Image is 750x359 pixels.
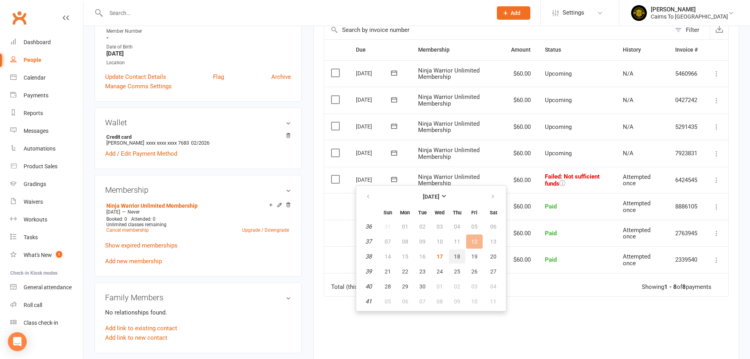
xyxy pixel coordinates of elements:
[431,279,448,294] button: 01
[106,222,167,227] span: Unlimited classes remaining
[10,33,83,51] a: Dashboard
[483,249,504,264] button: 20
[651,6,728,13] div: [PERSON_NAME]
[10,175,83,193] a: Gradings
[106,216,127,222] span: Booked: 0
[668,60,705,87] td: 5460966
[437,298,443,305] span: 08
[383,210,392,216] small: Sunday
[24,92,48,99] div: Payments
[10,69,83,87] a: Calendar
[24,128,48,134] div: Messages
[623,123,633,130] span: N/A
[466,264,483,279] button: 26
[682,283,686,290] strong: 8
[623,227,650,240] span: Attempted once
[105,258,162,265] a: Add new membership
[10,87,83,104] a: Payments
[490,268,496,275] span: 27
[504,246,538,273] td: $60.00
[504,167,538,193] td: $60.00
[106,134,287,140] strong: Credit card
[105,308,291,317] p: No relationships found.
[365,223,372,230] em: 36
[10,122,83,140] a: Messages
[414,264,431,279] button: 23
[449,279,465,294] button: 02
[454,298,460,305] span: 09
[668,40,705,60] th: Invoice #
[616,40,668,60] th: History
[24,145,56,152] div: Automations
[545,173,600,187] span: : Not sufficient funds
[24,284,72,290] div: General attendance
[106,50,291,57] strong: [DATE]
[380,279,396,294] button: 28
[385,298,391,305] span: 05
[10,211,83,229] a: Workouts
[356,93,392,106] div: [DATE]
[105,186,291,194] h3: Membership
[418,93,480,107] span: Ninja Warrior Unlimited Membership
[106,227,149,233] a: Cancel membership
[10,296,83,314] a: Roll call
[483,264,504,279] button: 27
[104,209,291,215] div: —
[105,82,172,91] a: Manage Comms Settings
[671,20,710,39] button: Filter
[471,298,478,305] span: 10
[490,298,496,305] span: 11
[105,149,177,158] a: Add / Edit Payment Method
[419,268,426,275] span: 23
[471,253,478,260] span: 19
[504,113,538,140] td: $60.00
[449,294,465,309] button: 09
[651,13,728,20] div: Cairns To [GEOGRAPHIC_DATA]
[365,283,372,290] em: 40
[24,199,43,205] div: Waivers
[56,251,62,258] span: 1
[490,253,496,260] span: 20
[106,59,291,67] div: Location
[356,147,392,159] div: [DATE]
[545,97,572,104] span: Upcoming
[24,181,46,187] div: Gradings
[483,279,504,294] button: 04
[623,200,650,214] span: Attempted once
[471,268,478,275] span: 26
[271,72,291,82] a: Archive
[511,10,520,16] span: Add
[466,279,483,294] button: 03
[242,227,289,233] a: Upgrade / Downgrade
[331,284,439,290] div: Total (this page only): of
[419,283,426,290] span: 30
[105,133,291,147] li: [PERSON_NAME]
[435,210,444,216] small: Wednesday
[380,294,396,309] button: 05
[623,253,650,267] span: Attempted once
[106,209,120,215] span: [DATE]
[105,242,178,249] a: Show expired memberships
[453,210,461,216] small: Thursday
[545,150,572,157] span: Upcoming
[414,279,431,294] button: 30
[538,40,615,60] th: Status
[631,5,647,21] img: thumb_image1727132034.png
[104,7,487,19] input: Search...
[24,74,46,81] div: Calendar
[668,113,705,140] td: 5291435
[418,210,427,216] small: Tuesday
[545,203,557,210] span: Paid
[431,249,448,264] button: 17
[105,333,167,342] a: Add link to new contact
[437,283,443,290] span: 01
[664,283,677,290] strong: 1 - 8
[105,118,291,127] h3: Wallet
[356,173,392,186] div: [DATE]
[483,294,504,309] button: 11
[623,173,650,187] span: Attempted once
[349,40,411,60] th: Due
[504,40,538,60] th: Amount
[365,253,372,260] em: 38
[449,249,465,264] button: 18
